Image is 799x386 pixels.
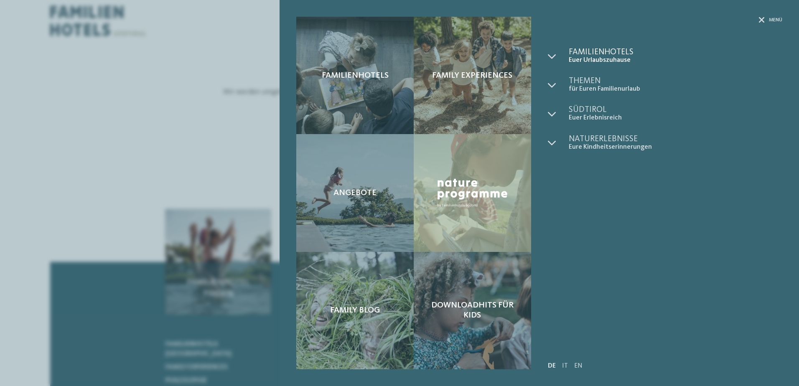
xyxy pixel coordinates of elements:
[569,135,782,151] a: Naturerlebnisse Eure Kindheitserinnerungen
[569,106,782,114] span: Südtirol
[569,48,782,56] span: Familienhotels
[569,135,782,143] span: Naturerlebnisse
[414,134,531,251] a: Anfrage Nature Programme
[432,71,512,81] span: Family Experiences
[769,17,782,24] span: Menü
[569,85,782,93] span: für Euren Familienurlaub
[322,71,389,81] span: Familienhotels
[569,48,782,64] a: Familienhotels Euer Urlaubszuhause
[414,17,531,134] a: Anfrage Family Experiences
[548,363,556,369] a: DE
[296,252,414,369] a: Anfrage Family Blog
[422,300,523,320] span: Downloadhits für Kids
[569,143,782,151] span: Eure Kindheitserinnerungen
[569,77,782,85] span: Themen
[569,56,782,64] span: Euer Urlaubszuhause
[569,106,782,122] a: Südtirol Euer Erlebnisreich
[562,363,568,369] a: IT
[435,176,510,210] img: Nature Programme
[569,114,782,122] span: Euer Erlebnisreich
[574,363,583,369] a: EN
[330,305,380,315] span: Family Blog
[296,134,414,251] a: Anfrage Angebote
[296,17,414,134] a: Anfrage Familienhotels
[333,188,377,198] span: Angebote
[569,77,782,93] a: Themen für Euren Familienurlaub
[414,252,531,369] a: Anfrage Downloadhits für Kids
